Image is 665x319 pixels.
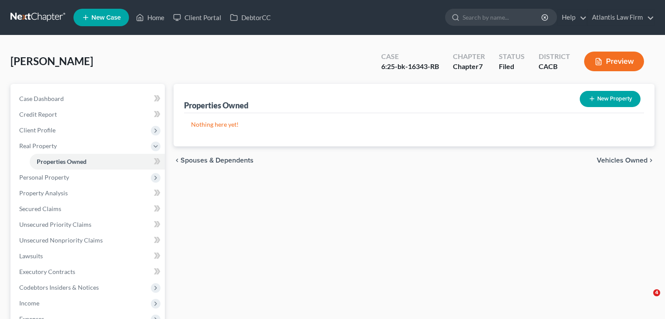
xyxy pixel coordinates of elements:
span: Lawsuits [19,252,43,260]
a: Help [557,10,587,25]
button: Vehicles Owned chevron_right [597,157,655,164]
div: Chapter [453,62,485,72]
span: New Case [91,14,121,21]
span: Credit Report [19,111,57,118]
div: Filed [499,62,525,72]
span: Income [19,299,39,307]
i: chevron_right [648,157,655,164]
a: Atlantis Law Firm [588,10,654,25]
a: Unsecured Priority Claims [12,217,165,232]
div: District [539,52,570,62]
iframe: Intercom live chat [635,289,656,310]
span: 7 [479,62,483,70]
span: Real Property [19,142,57,149]
p: Nothing here yet! [191,120,637,129]
div: Chapter [453,52,485,62]
a: Lawsuits [12,248,165,264]
a: Unsecured Nonpriority Claims [12,232,165,248]
div: Properties Owned [184,100,248,111]
span: Property Analysis [19,189,68,197]
button: New Property [580,91,641,107]
div: Status [499,52,525,62]
span: Unsecured Nonpriority Claims [19,236,103,244]
span: Vehicles Owned [597,157,648,164]
a: Case Dashboard [12,91,165,107]
div: 6:25-bk-16343-RB [381,62,439,72]
span: Executory Contracts [19,268,75,275]
button: chevron_left Spouses & Dependents [174,157,254,164]
input: Search by name... [463,9,543,25]
a: DebtorCC [226,10,275,25]
div: Case [381,52,439,62]
span: 4 [653,289,660,296]
span: Client Profile [19,126,56,134]
a: Home [132,10,169,25]
span: Case Dashboard [19,95,64,102]
span: Secured Claims [19,205,61,212]
a: Executory Contracts [12,264,165,280]
button: Preview [584,52,644,71]
a: Secured Claims [12,201,165,217]
a: Credit Report [12,107,165,122]
span: [PERSON_NAME] [10,55,93,67]
span: Personal Property [19,173,69,181]
a: Properties Owned [30,154,165,170]
div: CACB [539,62,570,72]
span: Codebtors Insiders & Notices [19,284,99,291]
a: Client Portal [169,10,226,25]
span: Spouses & Dependents [181,157,254,164]
span: Properties Owned [37,158,87,165]
i: chevron_left [174,157,181,164]
a: Property Analysis [12,185,165,201]
span: Unsecured Priority Claims [19,221,91,228]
